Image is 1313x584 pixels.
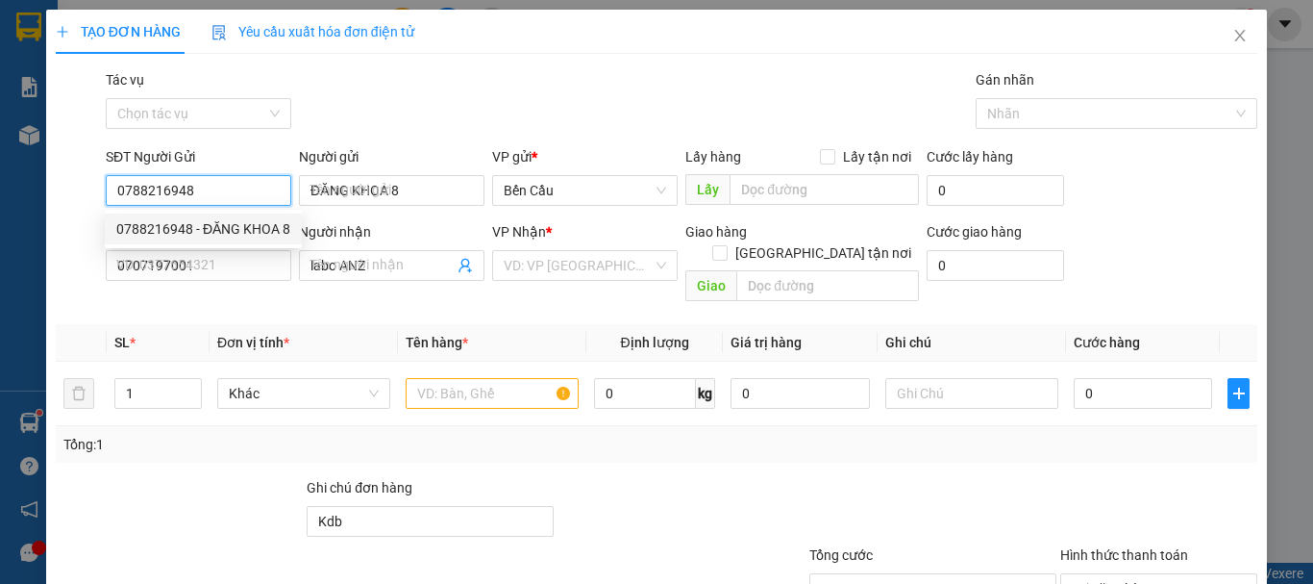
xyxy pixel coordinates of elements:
[56,24,181,39] span: TẠO ĐƠN HÀNG
[105,214,302,244] div: 0788216948 - ĐĂNG KHOA 8
[116,218,290,240] div: 0788216948 - ĐĂNG KHOA 8
[1228,386,1249,401] span: plus
[492,146,678,167] div: VP gửi
[406,335,468,350] span: Tên hàng
[152,11,263,27] strong: ĐỒNG PHƯỚC
[6,124,203,136] span: [PERSON_NAME]:
[1227,378,1250,409] button: plus
[685,149,741,165] span: Lấy hàng
[731,378,869,409] input: 0
[211,24,414,39] span: Yêu cầu xuất hóa đơn điện tử
[1074,335,1140,350] span: Cước hàng
[42,140,117,151] span: 11:44:00 [DATE]
[6,140,117,151] span: In ngày:
[299,146,484,167] div: Người gửi
[885,378,1058,409] input: Ghi Chú
[927,250,1064,281] input: Cước giao hàng
[307,480,412,495] label: Ghi chú đơn hàng
[620,335,688,350] span: Định lượng
[152,86,235,97] span: Hotline: 19001152
[927,224,1022,240] label: Cước giao hàng
[728,242,919,264] span: [GEOGRAPHIC_DATA] tận nơi
[406,378,579,409] input: VD: Bàn, Ghế
[731,335,802,350] span: Giá trị hàng
[736,270,919,301] input: Dọc đường
[106,146,291,167] div: SĐT Người Gửi
[114,335,130,350] span: SL
[217,335,289,350] span: Đơn vị tính
[927,149,1013,165] label: Cước lấy hàng
[52,104,235,119] span: -----------------------------------------
[1060,547,1188,563] label: Hình thức thanh toán
[7,12,92,96] img: logo
[152,31,259,55] span: Bến xe [GEOGRAPHIC_DATA]
[458,258,473,273] span: user-add
[63,434,508,455] div: Tổng: 1
[976,72,1034,88] label: Gán nhãn
[1232,28,1248,43] span: close
[63,378,94,409] button: delete
[307,506,554,537] input: Ghi chú đơn hàng
[96,122,203,137] span: VPBC1508250007
[878,324,1066,362] th: Ghi chú
[229,379,379,408] span: Khác
[299,221,484,242] div: Người nhận
[685,270,736,301] span: Giao
[152,58,264,82] span: 01 Võ Văn Truyện, KP.1, Phường 2
[835,146,919,167] span: Lấy tận nơi
[211,25,227,40] img: icon
[492,224,546,240] span: VP Nhận
[809,547,873,563] span: Tổng cước
[504,176,666,205] span: Bến Cầu
[1213,10,1267,63] button: Close
[106,72,144,88] label: Tác vụ
[927,175,1064,206] input: Cước lấy hàng
[685,174,730,205] span: Lấy
[730,174,919,205] input: Dọc đường
[685,224,747,240] span: Giao hàng
[56,25,69,38] span: plus
[696,378,715,409] span: kg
